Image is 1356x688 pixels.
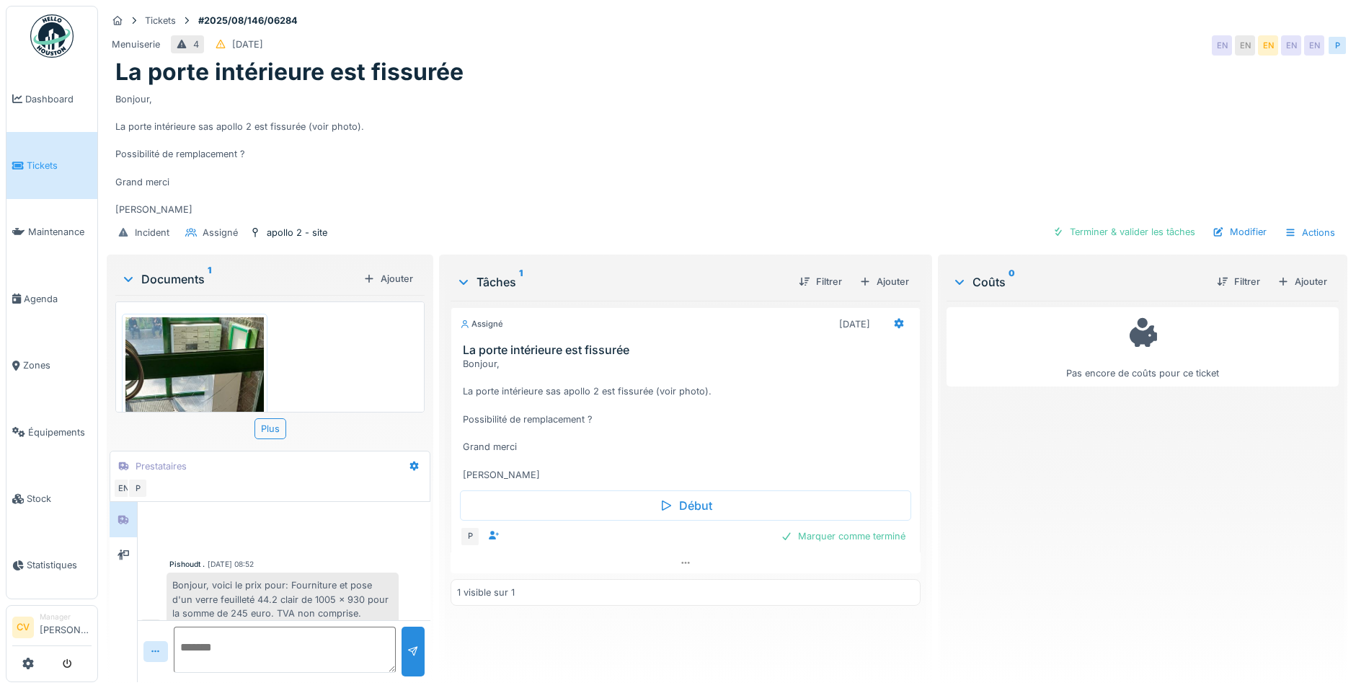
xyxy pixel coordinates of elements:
[30,14,74,58] img: Badge_color-CXgf-gQk.svg
[128,478,148,498] div: P
[1258,35,1278,56] div: EN
[208,270,211,288] sup: 1
[267,226,327,239] div: apollo 2 - site
[6,199,97,265] a: Maintenance
[463,357,914,482] div: Bonjour, La porte intérieure sas apollo 2 est fissurée (voir photo). Possibilité de remplacement ...
[192,14,303,27] strong: #2025/08/146/06284
[193,38,199,51] div: 4
[40,612,92,643] li: [PERSON_NAME]
[113,478,133,498] div: EN
[203,226,238,239] div: Assigné
[1327,35,1347,56] div: P
[25,92,92,106] span: Dashboard
[6,399,97,465] a: Équipements
[12,617,34,638] li: CV
[28,225,92,239] span: Maintenance
[6,66,97,132] a: Dashboard
[460,490,911,521] div: Début
[1211,272,1266,291] div: Filtrer
[793,272,848,291] div: Filtrer
[956,314,1329,381] div: Pas encore de coûts pour ce ticket
[1272,272,1333,291] div: Ajouter
[460,318,503,330] div: Assigné
[136,459,187,473] div: Prestataires
[254,418,286,439] div: Plus
[6,265,97,332] a: Agenda
[456,273,787,291] div: Tâches
[460,526,480,547] div: P
[854,272,915,291] div: Ajouter
[121,270,358,288] div: Documents
[12,612,92,646] a: CV Manager[PERSON_NAME]
[1047,222,1201,242] div: Terminer & valider les tâches
[135,226,169,239] div: Incident
[1281,35,1301,56] div: EN
[775,526,911,546] div: Marquer comme terminé
[208,559,254,570] div: [DATE] 08:52
[1278,222,1342,243] div: Actions
[145,14,176,27] div: Tickets
[839,317,870,331] div: [DATE]
[112,38,160,51] div: Menuiserie
[463,343,914,357] h3: La porte intérieure est fissurée
[27,492,92,506] span: Stock
[1009,273,1015,291] sup: 0
[27,159,92,172] span: Tickets
[115,58,464,86] h1: La porte intérieure est fissurée
[1304,35,1324,56] div: EN
[457,586,515,599] div: 1 visible sur 1
[952,273,1205,291] div: Coûts
[40,612,92,622] div: Manager
[1207,222,1272,242] div: Modifier
[28,425,92,439] span: Équipements
[6,465,97,532] a: Stock
[1212,35,1232,56] div: EN
[6,332,97,399] a: Zones
[169,559,205,570] div: Pishoudt .
[23,358,92,372] span: Zones
[24,292,92,306] span: Agenda
[1235,35,1255,56] div: EN
[519,273,523,291] sup: 1
[6,532,97,599] a: Statistiques
[115,87,1339,217] div: Bonjour, La porte intérieure sas apollo 2 est fissurée (voir photo). Possibilité de remplacement ...
[125,317,264,617] img: vk3zti3f3pq60k4w455br25nxyb0
[358,269,419,288] div: Ajouter
[167,573,399,640] div: Bonjour, voici le prix pour: Fourniture et pose d'un verre feuilleté 44.2 clair de 1005 x 930 pou...
[232,38,263,51] div: [DATE]
[6,132,97,198] a: Tickets
[27,558,92,572] span: Statistiques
